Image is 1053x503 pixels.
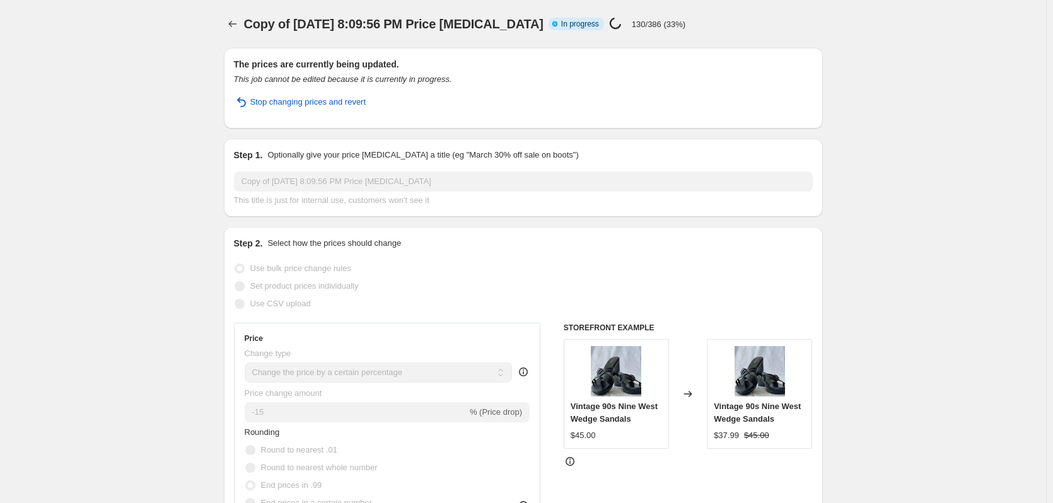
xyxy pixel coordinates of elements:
h3: Price [245,333,263,344]
p: Select how the prices should change [267,237,401,250]
h6: STOREFRONT EXAMPLE [564,323,813,333]
p: Optionally give your price [MEDICAL_DATA] a title (eg "March 30% off sale on boots") [267,149,578,161]
span: Change type [245,349,291,358]
span: In progress [561,19,599,29]
h2: Step 1. [234,149,263,161]
span: Vintage 90s Nine West Wedge Sandals [571,402,658,424]
h2: Step 2. [234,237,263,250]
span: Stop changing prices and revert [250,96,366,108]
span: % (Price drop) [470,407,522,417]
div: help [517,366,530,378]
span: Use CSV upload [250,299,311,308]
span: This title is just for internal use, customers won't see it [234,195,429,205]
span: Price change amount [245,388,322,398]
img: vintage-90s-nine-west-wedge-sandals-balagan-vintage-69963_80x.jpg [591,346,641,396]
img: vintage-90s-nine-west-wedge-sandals-balagan-vintage-69963_80x.jpg [735,346,785,396]
h2: The prices are currently being updated. [234,58,813,71]
i: This job cannot be edited because it is currently in progress. [234,74,452,84]
span: Round to nearest whole number [261,463,378,472]
span: End prices in .99 [261,480,322,490]
span: $37.99 [714,431,739,440]
input: 30% off holiday sale [234,171,813,192]
p: 130/386 (33%) [632,20,685,29]
span: Vintage 90s Nine West Wedge Sandals [714,402,801,424]
input: -15 [245,402,467,422]
button: Price change jobs [224,15,241,33]
span: Rounding [245,427,280,437]
span: Round to nearest .01 [261,445,337,454]
span: $45.00 [571,431,596,440]
span: $45.00 [744,431,769,440]
span: Use bulk price change rules [250,263,351,273]
span: Set product prices individually [250,281,359,291]
span: Copy of [DATE] 8:09:56 PM Price [MEDICAL_DATA] [244,17,544,31]
button: Stop changing prices and revert [226,92,374,112]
